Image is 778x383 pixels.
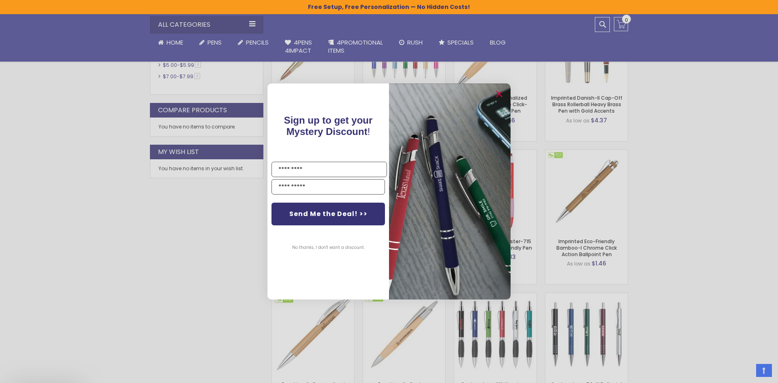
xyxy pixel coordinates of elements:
[271,203,385,225] button: Send Me the Deal! >>
[389,83,511,300] img: pop-up-image
[711,361,778,383] iframe: Google Customer Reviews
[288,238,369,258] button: No thanks, I don't want a discount.
[493,88,506,101] button: Close dialog
[284,115,373,137] span: Sign up to get your Mystery Discount
[284,115,373,137] span: !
